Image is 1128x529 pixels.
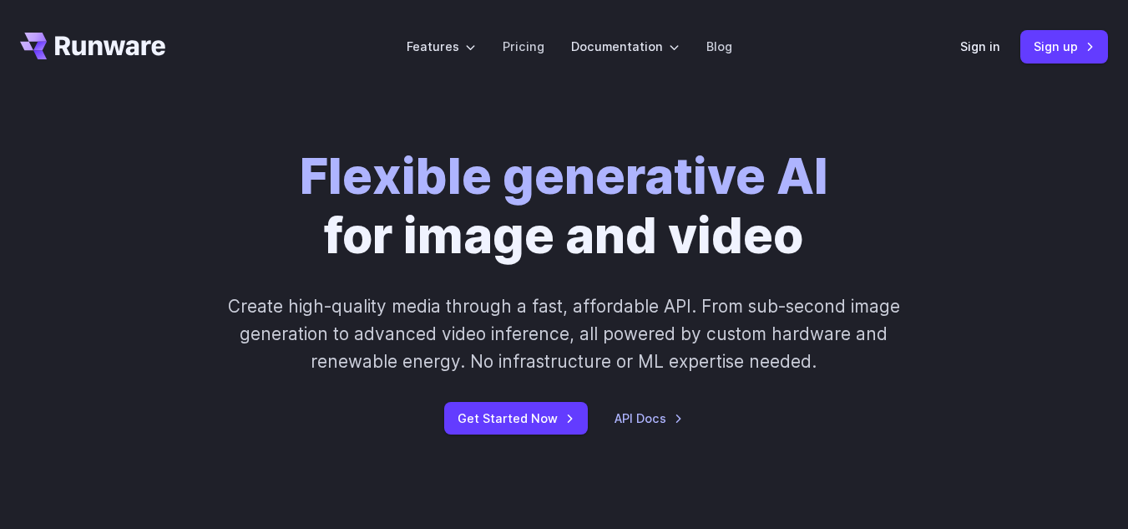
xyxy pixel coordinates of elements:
[444,402,588,435] a: Get Started Now
[960,37,1000,56] a: Sign in
[407,37,476,56] label: Features
[503,37,544,56] a: Pricing
[615,409,683,428] a: API Docs
[216,292,913,376] p: Create high-quality media through a fast, affordable API. From sub-second image generation to adv...
[706,37,732,56] a: Blog
[1020,30,1108,63] a: Sign up
[300,146,828,206] strong: Flexible generative AI
[20,33,165,59] a: Go to /
[300,147,828,266] h1: for image and video
[571,37,680,56] label: Documentation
